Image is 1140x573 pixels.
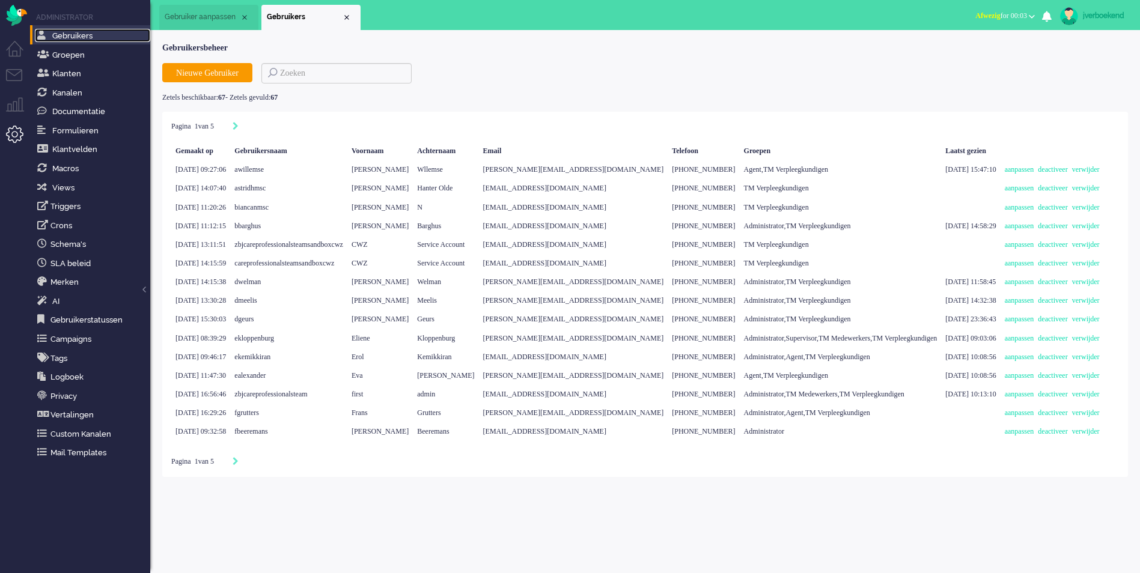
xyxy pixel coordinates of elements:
span: [EMAIL_ADDRESS][DOMAIN_NAME] [483,184,606,192]
span: Beeremans [417,427,449,435]
span: for 00:03 [975,11,1027,20]
div: [DATE] 08:39:29 [175,333,226,344]
span: careprofessionalsteamsandboxcwz [234,259,334,267]
a: verwijder [1072,240,1104,249]
span: fgrutters [234,408,259,417]
span: Administrator,Agent,TM Verpleegkundigen [744,353,870,361]
span: awillemse [234,165,264,174]
span: [EMAIL_ADDRESS][DOMAIN_NAME] [483,259,606,267]
span: first [352,390,363,398]
button: Nieuwe Gebruiker [162,63,252,82]
a: verwijder [1072,353,1104,361]
div: Groepen [740,142,942,160]
span: [PERSON_NAME] [352,222,409,230]
span: Administrator [744,427,784,435]
a: verwijder [1072,184,1104,192]
span: [EMAIL_ADDRESS][DOMAIN_NAME] [483,427,606,435]
li: user20 [159,5,258,30]
span: Kanalen [52,88,82,97]
span: [EMAIL_ADDRESS][DOMAIN_NAME] [483,203,606,211]
span: AI [52,297,59,306]
span: astridhmsc [234,184,266,192]
span: TM Verpleegkundigen [744,203,809,211]
span: [PHONE_NUMBER] [672,334,735,342]
span: Grutters [417,408,440,417]
a: Crons [35,219,150,232]
span: ealexander [234,371,266,380]
div: [DATE] 11:58:45 [945,277,996,287]
div: Pagination [171,121,1119,133]
div: [DATE] 16:29:26 [175,408,226,418]
span: N [417,203,422,211]
a: aanpassen [1005,277,1038,286]
div: [DATE] 10:08:56 [945,352,996,362]
a: SLA beleid [35,256,150,270]
a: Schema's [35,237,150,250]
a: deactiveer [1038,390,1071,398]
a: verwijder [1072,222,1104,230]
span: Klanten [52,69,81,78]
a: deactiveer [1038,165,1071,174]
span: zbjcareprofessionalsteam [234,390,307,398]
span: [PERSON_NAME] [352,165,409,174]
span: [PHONE_NUMBER] [672,277,735,286]
a: Views [35,181,150,194]
div: Gemaakt op [171,142,230,160]
span: Agent,TM Verpleegkundigen [744,165,828,174]
span: Frans [352,408,368,417]
div: [DATE] 10:13:10 [945,389,996,399]
a: verwijder [1072,203,1104,211]
span: [PHONE_NUMBER] [672,315,735,323]
div: [DATE] 15:47:10 [945,165,996,175]
span: Administrator,TM Medewerkers,TM Verpleegkundigen [744,390,904,398]
a: Ai [35,294,150,308]
a: deactiveer [1038,371,1071,380]
span: Gebruiker aanpassen [165,12,240,22]
span: [PERSON_NAME] [352,184,409,192]
a: verwijder [1072,277,1104,286]
a: deactiveer [1038,427,1071,435]
span: Hanter Olde [417,184,453,192]
div: [DATE] 09:46:17 [175,352,226,362]
span: Agent,TM Verpleegkundigen [744,371,828,380]
span: [EMAIL_ADDRESS][DOMAIN_NAME] [483,353,606,361]
span: [PHONE_NUMBER] [672,222,735,230]
span: [PHONE_NUMBER] [672,390,735,398]
span: zbjcareprofessionalsteamsandboxcwz [234,240,343,249]
span: Welman [417,277,441,286]
span: Views [52,183,75,192]
span: [PHONE_NUMBER] [672,427,735,435]
b: 67 [218,93,225,102]
span: Barghus [417,222,441,230]
div: [DATE] 09:32:58 [175,426,226,437]
a: aanpassen [1005,315,1038,323]
div: Close tab [240,13,249,22]
span: Meelis [417,296,437,305]
span: Macros [52,164,79,173]
a: aanpassen [1005,203,1038,211]
button: Afwezigfor 00:03 [968,7,1042,25]
div: [DATE] 13:30:28 [175,296,226,306]
img: flow_omnibird.svg [6,5,27,26]
a: verwijder [1072,334,1104,342]
span: dmeelis [234,296,257,305]
a: verwijder [1072,408,1104,417]
a: aanpassen [1005,165,1038,174]
span: CWZ [352,259,368,267]
div: [DATE] 11:12:15 [175,221,226,231]
a: Tags [35,351,150,365]
span: [PHONE_NUMBER] [672,203,735,211]
li: Users [261,5,361,30]
div: Close tab [342,13,352,22]
span: [EMAIL_ADDRESS][DOMAIN_NAME] [483,222,606,230]
a: Klanten [35,67,150,80]
span: [PERSON_NAME] [352,203,409,211]
span: admin [417,390,435,398]
span: [PHONE_NUMBER] [672,371,735,380]
a: aanpassen [1005,371,1038,380]
a: Privacy [35,389,150,402]
span: [PERSON_NAME][EMAIL_ADDRESS][DOMAIN_NAME] [483,296,664,305]
span: [PERSON_NAME] [352,427,409,435]
a: jverboekend [1058,7,1128,25]
a: aanpassen [1005,222,1038,230]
